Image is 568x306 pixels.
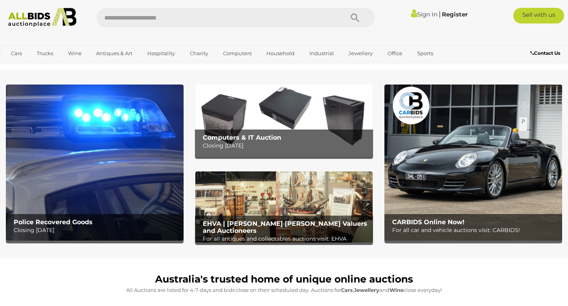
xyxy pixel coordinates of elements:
strong: Wine [389,287,404,293]
p: Closing [DATE] [203,141,369,151]
a: Trucks [32,47,58,60]
p: For all car and vehicle auctions visit: CARBIDS! [392,225,559,235]
button: Search [336,8,375,27]
a: Sports [412,47,438,60]
img: CARBIDS Online Now! [384,85,562,240]
p: For all antiques and collectables auctions visit: EHVA [203,234,369,244]
a: Industrial [304,47,339,60]
strong: Jewellery [354,287,379,293]
img: Police Recovered Goods [6,85,184,240]
a: Register [442,11,468,18]
a: Computers & IT Auction Computers & IT Auction Closing [DATE] [195,85,373,156]
b: CARBIDS Online Now! [392,218,464,226]
a: Jewellery [343,47,378,60]
a: Contact Us [530,49,562,58]
a: EHVA | Evans Hastings Valuers and Auctioneers EHVA | [PERSON_NAME] [PERSON_NAME] Valuers and Auct... [195,171,373,243]
a: CARBIDS Online Now! CARBIDS Online Now! For all car and vehicle auctions visit: CARBIDS! [384,85,562,240]
span: | [439,10,441,18]
a: Wine [63,47,87,60]
a: Sign In [411,11,438,18]
h1: Australia's trusted home of unique online auctions [10,274,558,285]
a: Computers [218,47,257,60]
a: Sell with us [513,8,564,23]
a: Charity [185,47,213,60]
p: All Auctions are listed for 4-7 days and bids close on their scheduled day. Auctions for , and cl... [10,286,558,295]
img: Computers & IT Auction [195,85,373,156]
a: Household [261,47,300,60]
a: Police Recovered Goods Police Recovered Goods Closing [DATE] [6,85,184,240]
a: [GEOGRAPHIC_DATA] [6,60,71,73]
p: Closing [DATE] [14,225,180,235]
a: Office [382,47,407,60]
b: Contact Us [530,50,560,56]
b: EHVA | [PERSON_NAME] [PERSON_NAME] Valuers and Auctioneers [203,220,367,234]
a: Hospitality [142,47,180,60]
a: Cars [6,47,27,60]
img: EHVA | Evans Hastings Valuers and Auctioneers [195,171,373,243]
b: Police Recovered Goods [14,218,93,226]
strong: Cars [341,287,353,293]
img: Allbids.com.au [4,8,81,27]
b: Computers & IT Auction [203,134,281,141]
a: Antiques & Art [91,47,138,60]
